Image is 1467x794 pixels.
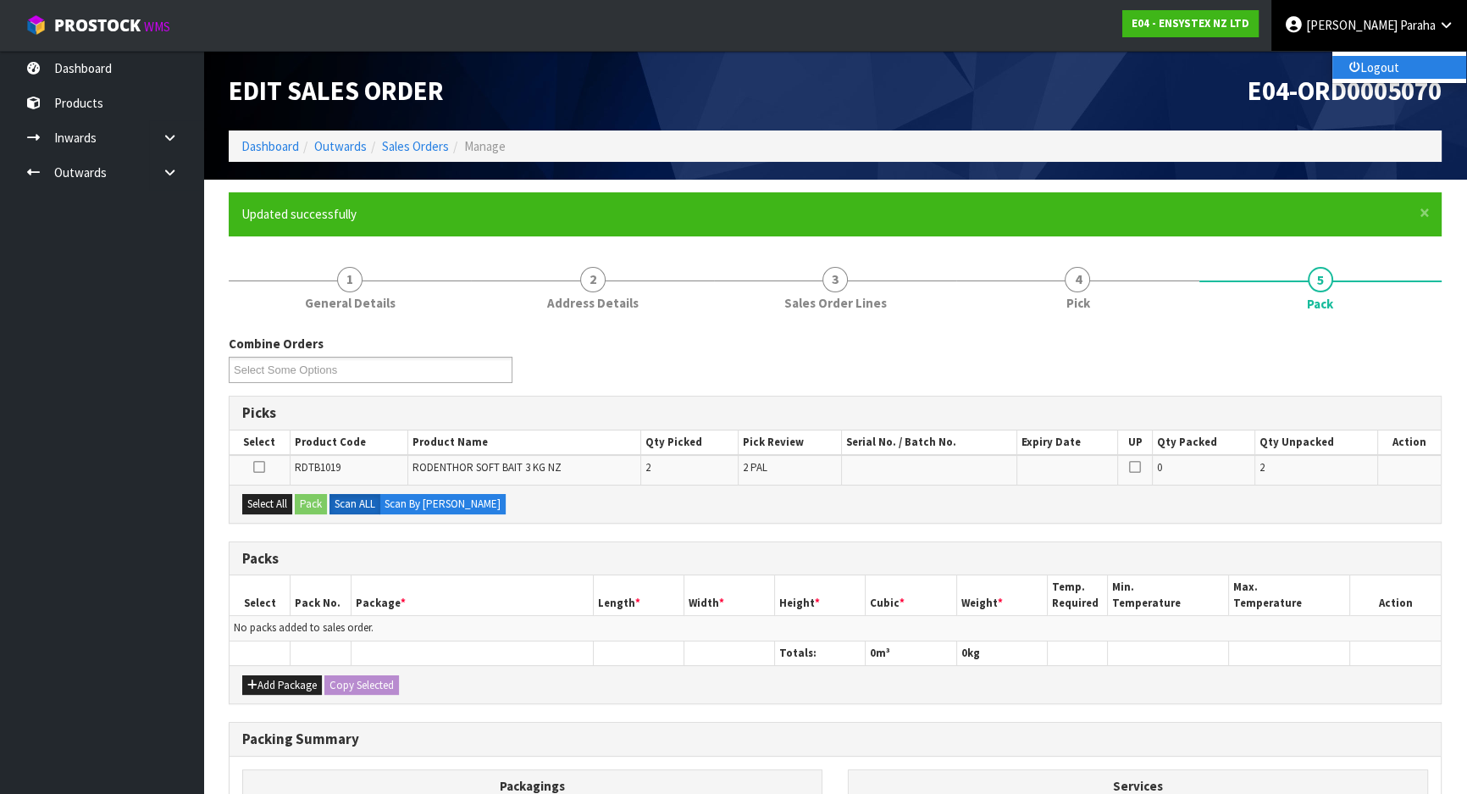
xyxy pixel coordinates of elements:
span: Pick [1066,294,1089,312]
a: Outwards [314,138,367,154]
span: Edit Sales Order [229,75,444,107]
label: Combine Orders [229,335,324,353]
a: Sales Orders [382,138,449,154]
th: Width [684,575,774,615]
th: Qty Picked [641,430,739,455]
th: Cubic [866,575,956,615]
th: Max. Temperature [1229,575,1350,615]
span: [PERSON_NAME] [1306,17,1398,33]
span: Address Details [547,294,639,312]
th: Select [230,575,291,615]
span: 2 [645,460,650,475]
span: ProStock [54,14,141,36]
span: RDTB1019 [295,460,340,475]
th: Qty Unpacked [1254,430,1377,455]
span: Paraha [1400,17,1436,33]
th: Select [230,430,290,455]
label: Scan By [PERSON_NAME] [379,494,506,514]
label: Scan ALL [329,494,380,514]
span: 2 [1259,460,1265,475]
button: Select All [242,494,292,514]
button: Copy Selected [324,675,399,696]
th: Product Code [290,430,408,455]
th: Expiry Date [1017,430,1118,455]
span: 3 [822,267,848,292]
a: Dashboard [241,138,299,154]
span: E04-ORD0005070 [1248,75,1442,107]
h3: Picks [242,405,1428,421]
th: kg [956,641,1047,665]
span: 0 [1157,460,1162,475]
h3: Packs [242,551,1428,567]
a: Logout [1332,56,1466,79]
img: cube-alt.png [25,14,47,36]
span: 0 [961,646,967,660]
span: Sales Order Lines [784,294,887,312]
th: Temp. Required [1047,575,1108,615]
h3: Packing Summary [242,731,1428,747]
th: Height [775,575,866,615]
span: 5 [1308,267,1333,292]
th: Pick Review [738,430,841,455]
th: UP [1118,430,1153,455]
td: No packs added to sales order. [230,616,1441,641]
span: General Details [305,294,396,312]
span: Pack [1307,295,1333,313]
th: Pack No. [291,575,352,615]
th: m³ [866,641,956,665]
span: 1 [337,267,363,292]
th: Length [593,575,684,615]
th: Qty Packed [1153,430,1255,455]
button: Pack [295,494,327,514]
th: Action [1378,430,1441,455]
button: Add Package [242,675,322,696]
a: E04 - ENSYSTEX NZ LTD [1122,10,1259,37]
span: Manage [464,138,506,154]
span: RODENTHOR SOFT BAIT 3 KG NZ [412,460,562,475]
th: Package [351,575,593,615]
th: Serial No. / Batch No. [841,430,1016,455]
span: 2 PAL [743,460,767,475]
th: Product Name [408,430,641,455]
span: 2 [580,267,606,292]
th: Totals: [775,641,866,665]
span: 4 [1065,267,1090,292]
th: Action [1350,575,1441,615]
span: Updated successfully [241,206,357,222]
th: Min. Temperature [1108,575,1229,615]
strong: E04 - ENSYSTEX NZ LTD [1132,16,1249,31]
th: Weight [956,575,1047,615]
span: 0 [870,646,876,660]
span: × [1420,201,1430,225]
small: WMS [144,19,170,35]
